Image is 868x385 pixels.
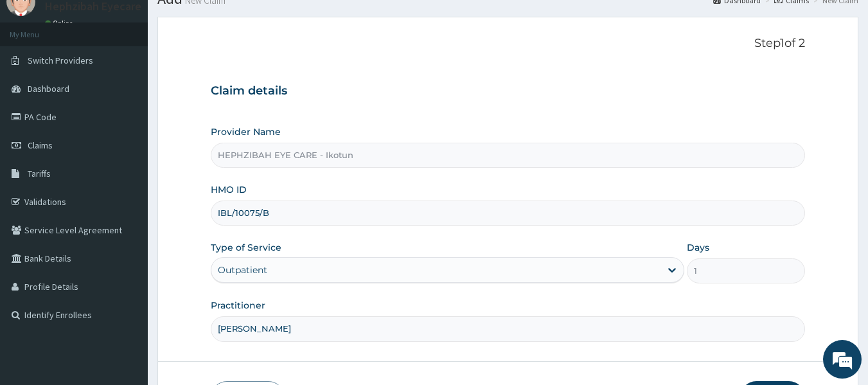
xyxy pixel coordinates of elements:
[218,264,267,276] div: Outpatient
[211,6,242,37] div: Minimize live chat window
[211,125,281,138] label: Provider Name
[24,64,52,96] img: d_794563401_company_1708531726252_794563401
[211,241,281,254] label: Type of Service
[45,1,141,12] p: Hephzibah Eyecare
[28,55,93,66] span: Switch Providers
[211,316,806,341] input: Enter Name
[28,168,51,179] span: Tariffs
[211,201,806,226] input: Enter HMO ID
[28,139,53,151] span: Claims
[6,252,245,297] textarea: Type your message and hit 'Enter'
[211,84,806,98] h3: Claim details
[75,112,177,242] span: We're online!
[67,72,216,89] div: Chat with us now
[211,37,806,51] p: Step 1 of 2
[687,241,709,254] label: Days
[211,299,265,312] label: Practitioner
[211,183,247,196] label: HMO ID
[28,83,69,94] span: Dashboard
[45,19,76,28] a: Online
